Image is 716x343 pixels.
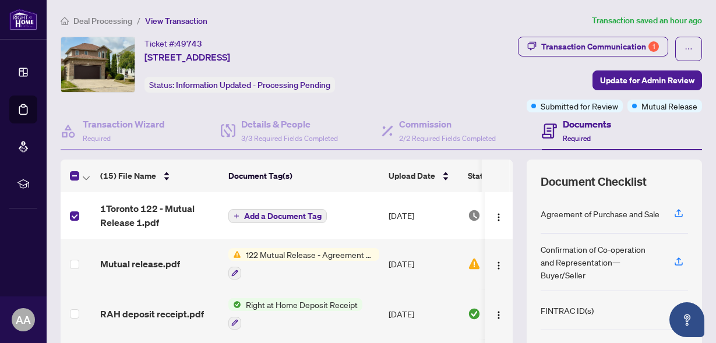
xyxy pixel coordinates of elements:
span: Document Checklist [541,174,647,190]
button: Status Icon122 Mutual Release - Agreement of Purchase and Sale [228,248,379,280]
span: Required [563,134,591,143]
button: Update for Admin Review [592,70,702,90]
div: Agreement of Purchase and Sale [541,207,659,220]
button: Status IconRight at Home Deposit Receipt [228,298,362,330]
img: Logo [494,213,503,222]
img: Logo [494,310,503,320]
img: Logo [494,261,503,270]
span: plus [234,213,239,219]
button: Logo [489,305,508,323]
span: Submitted for Review [541,100,618,112]
li: / [137,14,140,27]
article: Transaction saved an hour ago [592,14,702,27]
button: Add a Document Tag [228,208,327,224]
span: 1Toronto 122 - Mutual Release 1.pdf [100,201,219,229]
span: (15) File Name [100,169,156,182]
td: [DATE] [384,239,463,289]
td: [DATE] [384,289,463,339]
img: IMG-X12343874_1.jpg [61,37,135,92]
th: Document Tag(s) [224,160,384,192]
img: Document Status [468,307,481,320]
span: Information Updated - Processing Pending [176,80,330,90]
img: logo [9,9,37,30]
span: Upload Date [389,169,435,182]
span: Mutual Release [641,100,697,112]
div: Transaction Communication [541,37,659,56]
h4: Transaction Wizard [83,117,165,131]
span: Status [468,169,492,182]
span: Deal Processing [73,16,132,26]
span: [STREET_ADDRESS] [144,50,230,64]
h4: Commission [399,117,496,131]
span: 3/3 Required Fields Completed [241,134,338,143]
span: AA [16,312,31,328]
span: 122 Mutual Release - Agreement of Purchase and Sale [241,248,379,261]
div: FINTRAC ID(s) [541,304,594,317]
th: Status [463,160,562,192]
span: Add a Document Tag [244,212,322,220]
button: Open asap [669,302,704,337]
span: Update for Admin Review [600,71,694,90]
span: ellipsis [685,45,693,53]
img: Document Status [468,257,481,270]
button: Logo [489,206,508,225]
img: Status Icon [228,298,241,311]
img: Document Status [468,209,481,222]
span: RAH deposit receipt.pdf [100,307,204,321]
span: Mutual release.pdf [100,257,180,271]
button: Logo [489,254,508,273]
h4: Documents [563,117,611,131]
span: View Transaction [145,16,207,26]
span: home [61,17,69,25]
div: Status: [144,77,335,93]
td: [DATE] [384,192,463,239]
span: Required [83,134,111,143]
th: (15) File Name [96,160,224,192]
div: 1 [648,41,659,52]
span: Right at Home Deposit Receipt [241,298,362,311]
div: Confirmation of Co-operation and Representation—Buyer/Seller [541,243,660,281]
span: 49743 [176,38,202,49]
h4: Details & People [241,117,338,131]
th: Upload Date [384,160,463,192]
img: Status Icon [228,248,241,261]
span: 2/2 Required Fields Completed [399,134,496,143]
button: Add a Document Tag [228,209,327,223]
div: Ticket #: [144,37,202,50]
button: Transaction Communication1 [518,37,668,56]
